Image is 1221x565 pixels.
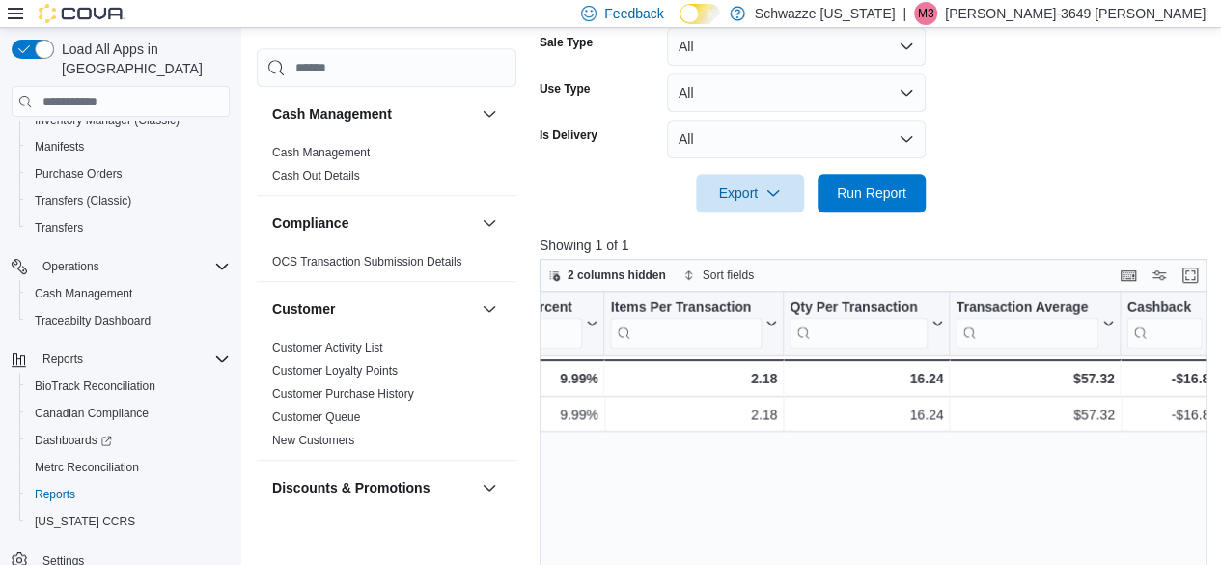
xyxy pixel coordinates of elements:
[790,367,943,390] div: 16.24
[478,297,501,321] button: Customer
[35,193,131,209] span: Transfers (Classic)
[42,259,99,274] span: Operations
[19,214,237,241] button: Transfers
[272,168,360,184] span: Cash Out Details
[35,348,91,371] button: Reports
[790,299,943,349] button: Qty Per Transaction
[703,268,754,283] span: Sort fields
[272,299,474,319] button: Customer
[19,133,237,160] button: Manifests
[272,146,370,159] a: Cash Management
[696,174,804,212] button: Export
[272,145,370,160] span: Cash Management
[272,433,354,448] span: New Customers
[956,299,1098,318] div: Transaction Average
[956,299,1114,349] button: Transaction Average
[27,402,156,425] a: Canadian Compliance
[610,403,777,426] div: 2.18
[19,427,237,454] a: Dashboards
[27,375,163,398] a: BioTrack Reconciliation
[272,299,335,319] h3: Customer
[27,189,230,212] span: Transfers (Classic)
[27,309,230,332] span: Traceabilty Dashboard
[818,174,926,212] button: Run Report
[610,367,777,390] div: 2.18
[272,341,383,354] a: Customer Activity List
[27,429,230,452] span: Dashboards
[452,403,597,426] div: 9.99%
[35,433,112,448] span: Dashboards
[790,299,928,318] div: Qty Per Transaction
[541,264,674,287] button: 2 columns hidden
[1126,299,1201,349] div: Cashback
[272,387,414,401] a: Customer Purchase History
[604,4,663,23] span: Feedback
[27,162,130,185] a: Purchase Orders
[257,336,516,460] div: Customer
[902,2,906,25] p: |
[272,104,474,124] button: Cash Management
[755,2,896,25] p: Schwazze [US_STATE]
[19,400,237,427] button: Canadian Compliance
[956,367,1114,390] div: $57.32
[272,213,348,233] h3: Compliance
[272,363,398,379] span: Customer Loyalty Points
[478,212,501,235] button: Compliance
[27,483,230,506] span: Reports
[35,348,230,371] span: Reports
[680,4,720,24] input: Dark Mode
[19,373,237,400] button: BioTrack Reconciliation
[27,402,230,425] span: Canadian Compliance
[478,476,501,499] button: Discounts & Promotions
[918,2,934,25] span: M3
[257,250,516,281] div: Compliance
[39,4,125,23] img: Cova
[272,410,360,424] a: Customer Queue
[272,478,474,497] button: Discounts & Promotions
[4,346,237,373] button: Reports
[27,135,230,158] span: Manifests
[35,313,151,328] span: Traceabilty Dashboard
[19,187,237,214] button: Transfers (Classic)
[956,299,1098,349] div: Transaction Average
[1148,264,1171,287] button: Display options
[27,282,140,305] a: Cash Management
[478,102,501,126] button: Cash Management
[1126,403,1216,426] div: -$16.88
[35,406,149,421] span: Canadian Compliance
[452,367,597,390] div: 9.99%
[610,299,762,318] div: Items Per Transaction
[272,169,360,183] a: Cash Out Details
[54,40,230,78] span: Load All Apps in [GEOGRAPHIC_DATA]
[27,429,120,452] a: Dashboards
[1126,299,1216,349] button: Cashback
[272,478,430,497] h3: Discounts & Promotions
[27,375,230,398] span: BioTrack Reconciliation
[27,189,139,212] a: Transfers (Classic)
[540,236,1213,255] p: Showing 1 of 1
[19,307,237,334] button: Traceabilty Dashboard
[42,352,83,367] span: Reports
[19,160,237,187] button: Purchase Orders
[4,253,237,280] button: Operations
[35,286,132,301] span: Cash Management
[272,104,392,124] h3: Cash Management
[27,456,230,479] span: Metrc Reconciliation
[35,514,135,529] span: [US_STATE] CCRS
[676,264,762,287] button: Sort fields
[272,364,398,378] a: Customer Loyalty Points
[790,299,928,349] div: Qty Per Transaction
[667,27,926,66] button: All
[27,483,83,506] a: Reports
[837,184,906,203] span: Run Report
[272,254,462,269] span: OCS Transaction Submission Details
[1126,299,1201,318] div: Cashback
[27,510,230,533] span: Washington CCRS
[19,280,237,307] button: Cash Management
[667,120,926,158] button: All
[272,434,354,447] a: New Customers
[568,268,666,283] span: 2 columns hidden
[1117,264,1140,287] button: Keyboard shortcuts
[540,35,593,50] label: Sale Type
[35,487,75,502] span: Reports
